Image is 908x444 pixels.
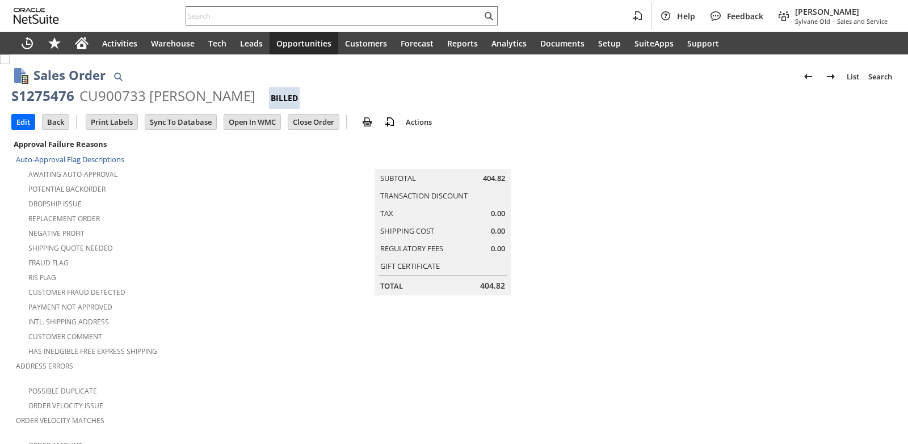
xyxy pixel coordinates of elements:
[401,38,434,49] span: Forecast
[28,229,85,238] a: Negative Profit
[677,11,695,22] span: Help
[380,243,443,253] a: Regulatory Fees
[68,32,95,54] a: Home
[111,70,125,83] img: Quick Find
[491,208,505,219] span: 0.00
[727,11,763,22] span: Feedback
[540,38,585,49] span: Documents
[41,32,68,54] div: Shortcuts
[491,243,505,254] span: 0.00
[11,137,296,151] div: Approval Failure Reasons
[145,115,216,129] input: Sync To Database
[485,32,533,54] a: Analytics
[380,226,434,236] a: Shipping Cost
[186,9,482,23] input: Search
[28,302,112,312] a: Payment not approved
[12,115,35,129] input: Edit
[16,361,73,371] a: Address Errors
[680,32,726,54] a: Support
[233,32,270,54] a: Leads
[208,38,226,49] span: Tech
[491,38,527,49] span: Analytics
[201,32,233,54] a: Tech
[224,115,280,129] input: Open In WMC
[864,67,897,86] a: Search
[79,87,255,105] div: CU900733 [PERSON_NAME]
[447,38,478,49] span: Reports
[276,38,331,49] span: Opportunities
[102,38,137,49] span: Activities
[380,261,440,271] a: Gift Certificate
[43,115,69,129] input: Back
[28,199,82,209] a: Dropship Issue
[598,38,621,49] span: Setup
[95,32,144,54] a: Activities
[383,115,397,129] img: add-record.svg
[833,17,835,26] span: -
[483,173,505,184] span: 404.82
[380,208,393,218] a: Tax
[824,70,838,83] img: Next
[28,243,113,253] a: Shipping Quote Needed
[270,32,338,54] a: Opportunities
[491,226,505,236] span: 0.00
[591,32,628,54] a: Setup
[401,117,436,127] a: Actions
[86,115,137,129] input: Print Labels
[288,115,339,129] input: Close Order
[28,386,97,396] a: Possible Duplicate
[440,32,485,54] a: Reports
[28,214,100,223] a: Replacement Order
[16,154,124,164] a: Auto-Approval Flag Descriptions
[14,8,59,24] svg: logo
[345,38,387,49] span: Customers
[380,173,416,183] a: Subtotal
[480,280,505,291] span: 404.82
[795,17,830,26] span: Sylvane Old
[28,332,102,341] a: Customer Comment
[28,401,103,411] a: Order Velocity Issue
[28,258,69,268] a: Fraud Flag
[144,32,201,54] a: Warehouse
[28,346,157,356] a: Has Ineligible Free Express Shipping
[28,273,56,282] a: RIS flag
[28,287,125,297] a: Customer Fraud Detected
[151,38,195,49] span: Warehouse
[837,17,888,26] span: Sales and Service
[375,151,511,169] caption: Summary
[33,66,106,84] h1: Sales Order
[20,36,34,50] svg: Recent Records
[634,38,674,49] span: SuiteApps
[533,32,591,54] a: Documents
[28,170,117,179] a: Awaiting Auto-Approval
[687,38,719,49] span: Support
[842,67,864,86] a: List
[14,32,41,54] a: Recent Records
[394,32,440,54] a: Forecast
[16,416,104,425] a: Order Velocity Matches
[75,36,89,50] svg: Home
[240,38,263,49] span: Leads
[28,317,109,327] a: Intl. Shipping Address
[380,191,468,201] a: Transaction Discount
[28,184,106,194] a: Potential Backorder
[482,9,495,23] svg: Search
[360,115,374,129] img: print.svg
[11,87,74,105] div: S1275476
[48,36,61,50] svg: Shortcuts
[269,87,300,109] div: Billed
[628,32,680,54] a: SuiteApps
[801,70,815,83] img: Previous
[795,6,888,17] span: [PERSON_NAME]
[380,281,403,291] a: Total
[338,32,394,54] a: Customers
